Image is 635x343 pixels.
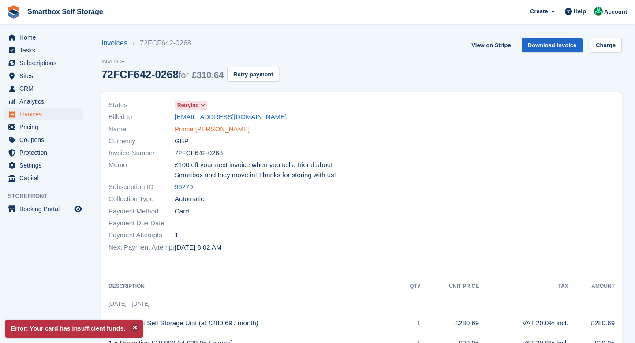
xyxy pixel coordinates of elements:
[175,124,250,134] a: Prince [PERSON_NAME]
[108,148,175,158] span: Invoice Number
[4,134,83,146] a: menu
[604,7,627,16] span: Account
[108,218,175,228] span: Payment Due Date
[19,108,72,120] span: Invoices
[175,100,207,110] a: Retrying
[19,146,72,159] span: Protection
[175,242,221,253] time: 2025-08-17 07:02:21 UTC
[19,203,72,215] span: Booking Portal
[522,38,583,52] a: Download Invoice
[108,300,149,307] span: [DATE] - [DATE]
[101,38,279,48] nav: breadcrumbs
[19,44,72,56] span: Tasks
[4,159,83,171] a: menu
[4,172,83,184] a: menu
[568,313,615,333] td: £280.69
[175,182,193,192] a: 96279
[19,31,72,44] span: Home
[175,194,204,204] span: Automatic
[19,172,72,184] span: Capital
[4,44,83,56] a: menu
[594,7,603,16] img: Elinor Shepherd
[4,57,83,69] a: menu
[108,182,175,192] span: Subscription ID
[590,38,622,52] a: Charge
[568,280,615,294] th: Amount
[108,206,175,216] span: Payment Method
[8,192,88,201] span: Storefront
[108,280,400,294] th: Description
[175,160,356,180] span: £100 off your next invoice when you tell a friend about Smartbox and they move in! Thanks for sto...
[175,148,223,158] span: 72FCF642-0268
[400,313,421,333] td: 1
[19,134,72,146] span: Coupons
[108,160,175,180] span: Memo
[468,38,514,52] a: View on Stripe
[4,70,83,82] a: menu
[108,100,175,110] span: Status
[421,313,479,333] td: £280.69
[108,194,175,204] span: Collection Type
[4,82,83,95] a: menu
[179,70,189,80] span: for
[101,38,133,48] a: Invoices
[4,146,83,159] a: menu
[19,70,72,82] span: Sites
[19,159,72,171] span: Settings
[421,280,479,294] th: Unit Price
[175,230,178,240] span: 1
[19,82,72,95] span: CRM
[4,203,83,215] a: menu
[19,95,72,108] span: Analytics
[24,4,107,19] a: Smartbox Self Storage
[73,204,83,214] a: Preview store
[177,101,199,109] span: Retrying
[108,230,175,240] span: Payment Attempts
[4,121,83,133] a: menu
[175,112,287,122] a: [EMAIL_ADDRESS][DOMAIN_NAME]
[101,68,224,80] div: 72FCF642-0268
[192,70,224,80] span: £310.64
[19,121,72,133] span: Pricing
[175,206,189,216] span: Card
[108,112,175,122] span: Billed to
[5,320,143,338] p: Error: Your card has insufficient funds.
[4,95,83,108] a: menu
[400,280,421,294] th: QTY
[175,136,189,146] span: GBP
[108,124,175,134] span: Name
[4,31,83,44] a: menu
[101,57,279,66] span: Invoice
[574,7,586,16] span: Help
[530,7,548,16] span: Create
[19,57,72,69] span: Subscriptions
[108,313,400,333] td: 1 × 320 sq.ft Self Storage Unit (at £280.69 / month)
[479,318,568,328] div: VAT 20.0% incl.
[7,5,20,19] img: stora-icon-8386f47178a22dfd0bd8f6a31ec36ba5ce8667c1dd55bd0f319d3a0aa187defe.svg
[479,280,568,294] th: Tax
[108,136,175,146] span: Currency
[108,242,175,253] span: Next Payment Attempt
[227,67,279,82] button: Retry payment
[4,108,83,120] a: menu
